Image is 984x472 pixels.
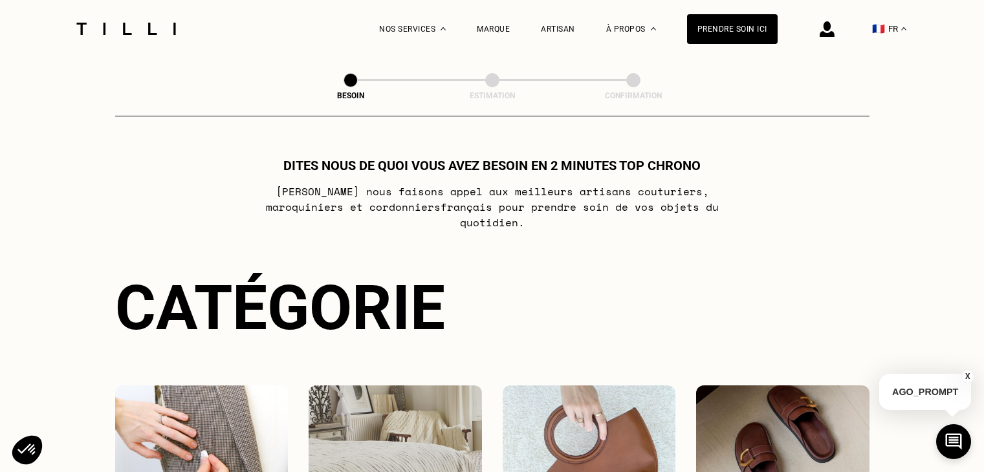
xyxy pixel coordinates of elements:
[961,369,974,383] button: X
[72,23,180,35] img: Logo du service de couturière Tilli
[569,91,698,100] div: Confirmation
[286,91,415,100] div: Besoin
[441,27,446,30] img: Menu déroulant
[235,184,749,230] p: [PERSON_NAME] nous faisons appel aux meilleurs artisans couturiers , maroquiniers et cordonniers ...
[872,23,885,35] span: 🇫🇷
[477,25,510,34] a: Marque
[283,158,701,173] h1: Dites nous de quoi vous avez besoin en 2 minutes top chrono
[687,14,778,44] a: Prendre soin ici
[541,25,575,34] a: Artisan
[428,91,557,100] div: Estimation
[115,272,869,344] div: Catégorie
[820,21,835,37] img: icône connexion
[879,374,971,410] p: AGO_PROMPT
[651,27,656,30] img: Menu déroulant à propos
[901,27,906,30] img: menu déroulant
